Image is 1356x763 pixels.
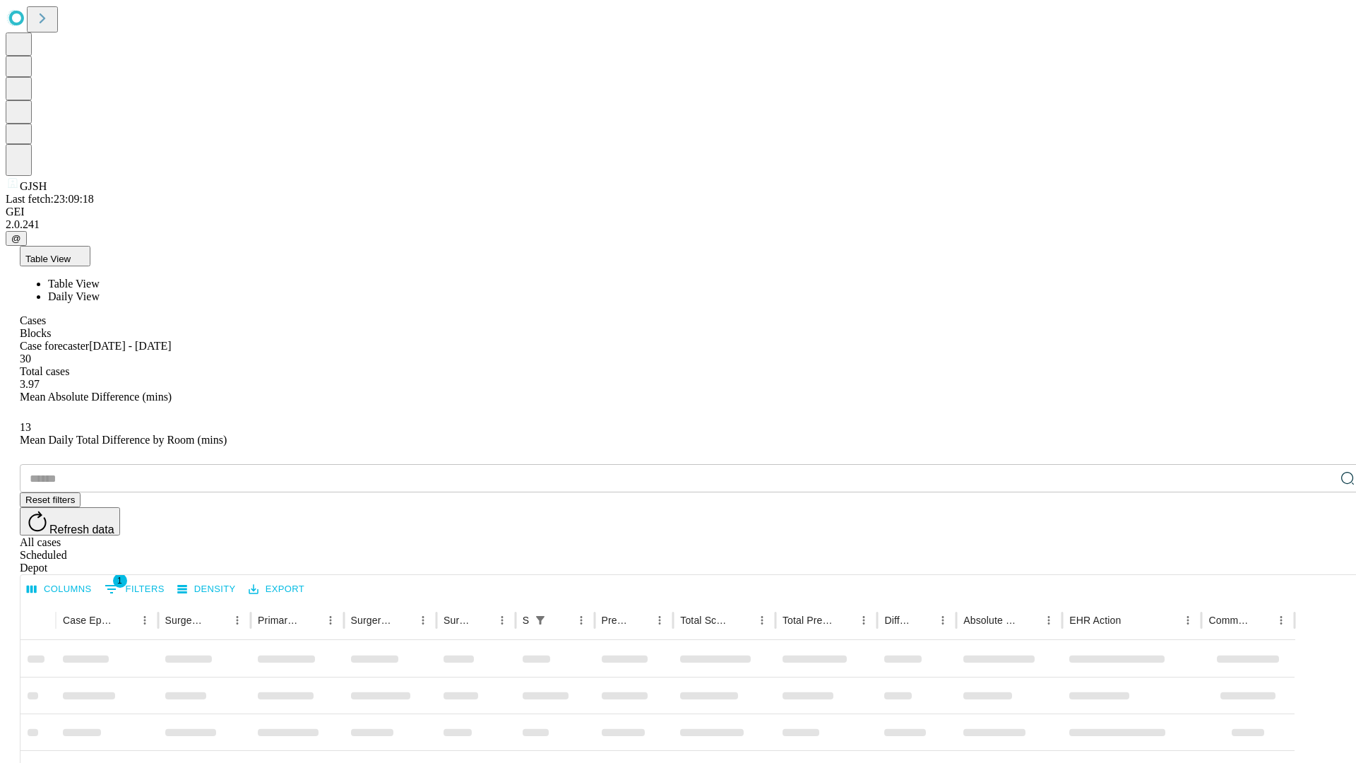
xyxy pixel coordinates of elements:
div: Absolute Difference [963,615,1018,626]
button: Sort [913,610,933,630]
span: Table View [25,254,71,264]
button: Sort [1122,610,1142,630]
span: Table View [48,278,100,290]
button: Table View [20,246,90,266]
span: GJSH [20,180,47,192]
div: Total Predicted Duration [783,615,833,626]
div: EHR Action [1069,615,1121,626]
span: 1 [113,574,127,588]
span: Total cases [20,365,69,377]
button: Sort [552,610,571,630]
button: Show filters [101,578,168,601]
button: @ [6,231,27,246]
button: Menu [933,610,953,630]
button: Select columns [23,579,95,601]
span: [DATE] - [DATE] [89,340,171,352]
button: Menu [492,610,512,630]
button: Sort [1019,610,1039,630]
span: Reset filters [25,495,75,505]
button: Menu [1039,610,1059,630]
span: @ [11,233,21,244]
button: Menu [1271,610,1291,630]
span: Case forecaster [20,340,89,352]
button: Menu [413,610,433,630]
div: 2.0.241 [6,218,1350,231]
button: Menu [321,610,340,630]
button: Menu [1178,610,1198,630]
div: 1 active filter [530,610,550,630]
button: Menu [571,610,591,630]
button: Refresh data [20,507,120,536]
span: Mean Daily Total Difference by Room (mins) [20,434,227,446]
button: Menu [135,610,155,630]
span: Last fetch: 23:09:18 [6,193,94,205]
div: Total Scheduled Duration [680,615,731,626]
span: 13 [20,421,31,433]
span: Mean Absolute Difference (mins) [20,391,172,403]
button: Menu [752,610,772,630]
button: Sort [208,610,227,630]
button: Sort [301,610,321,630]
div: Difference [884,615,912,626]
button: Show filters [530,610,550,630]
button: Sort [393,610,413,630]
button: Export [245,579,308,601]
button: Sort [472,610,492,630]
span: 30 [20,353,31,365]
button: Menu [854,610,874,630]
div: Comments [1208,615,1249,626]
button: Sort [630,610,650,630]
div: Scheduled In Room Duration [523,615,529,626]
span: Daily View [48,290,100,302]
button: Menu [650,610,670,630]
div: Predicted In Room Duration [602,615,629,626]
div: Surgeon Name [165,615,206,626]
div: Surgery Name [351,615,392,626]
span: Refresh data [49,524,114,536]
div: Primary Service [258,615,299,626]
button: Menu [227,610,247,630]
span: 3.97 [20,378,40,390]
button: Sort [732,610,752,630]
button: Sort [1251,610,1271,630]
div: Surgery Date [444,615,471,626]
button: Sort [115,610,135,630]
button: Reset filters [20,492,81,507]
button: Sort [834,610,854,630]
div: GEI [6,206,1350,218]
div: Case Epic Id [63,615,114,626]
button: Density [174,579,239,601]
